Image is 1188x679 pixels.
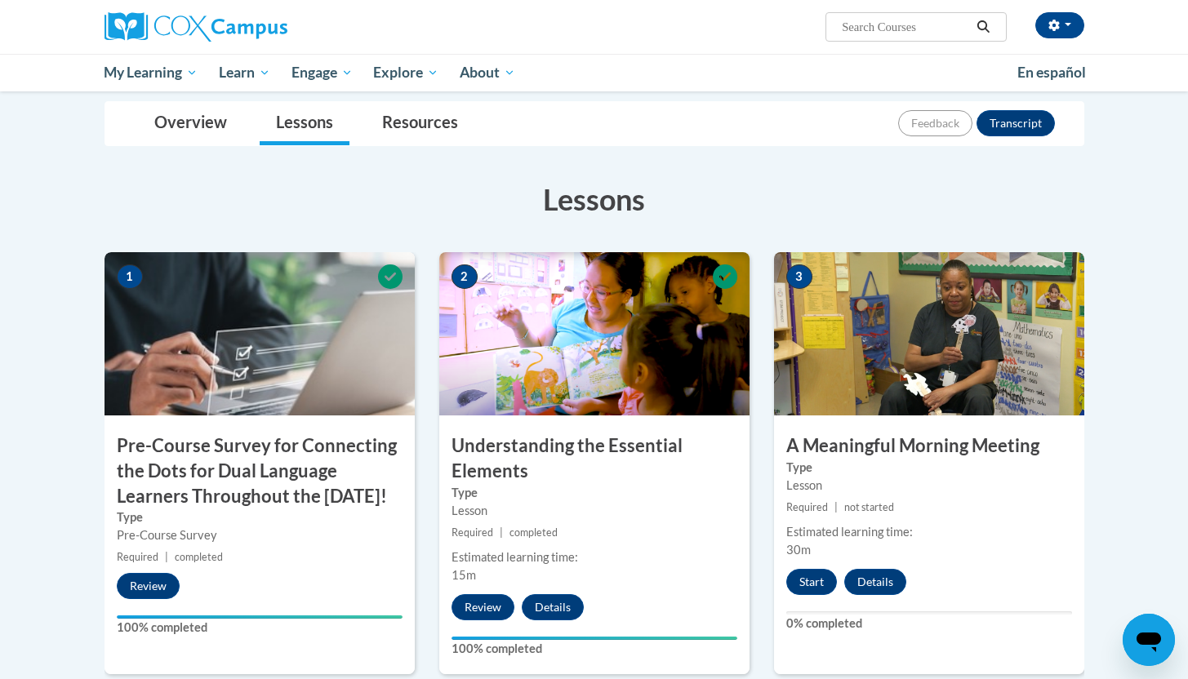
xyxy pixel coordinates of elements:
button: Review [117,573,180,599]
div: Pre-Course Survey [117,526,403,544]
div: Main menu [80,54,1109,91]
label: Type [452,484,737,502]
a: Overview [138,102,243,145]
label: Type [786,459,1072,477]
img: Course Image [105,252,415,415]
input: Search Courses [840,17,971,37]
span: Required [117,551,158,563]
a: Explore [363,54,449,91]
h3: Lessons [105,179,1084,220]
span: completed [509,526,558,539]
span: | [834,501,838,513]
h3: Pre-Course Survey for Connecting the Dots for Dual Language Learners Throughout the [DATE]! [105,433,415,508]
button: Details [522,594,584,620]
div: Lesson [452,502,737,520]
span: Learn [219,63,270,82]
span: | [165,551,168,563]
img: Cox Campus [105,12,287,42]
button: Details [844,569,906,595]
span: En español [1017,64,1086,81]
button: Review [452,594,514,620]
span: not started [844,501,894,513]
a: Resources [366,102,474,145]
span: Explore [373,63,438,82]
button: Search [971,17,995,37]
span: 3 [786,264,812,289]
a: Lessons [260,102,349,145]
span: 1 [117,264,143,289]
button: Transcript [977,110,1055,136]
a: Cox Campus [105,12,415,42]
span: Required [786,501,828,513]
a: Learn [208,54,281,91]
span: completed [175,551,223,563]
div: Estimated learning time: [786,523,1072,541]
img: Course Image [439,252,750,415]
label: 100% completed [117,619,403,637]
a: My Learning [94,54,209,91]
span: 30m [786,543,811,557]
a: Engage [281,54,363,91]
span: 2 [452,264,478,289]
div: Estimated learning time: [452,548,737,566]
span: | [500,526,503,539]
span: About [460,63,515,82]
button: Feedback [898,110,972,136]
span: My Learning [104,63,198,82]
a: About [449,54,526,91]
span: Engage [291,63,353,82]
span: 15m [452,568,476,582]
h3: A Meaningful Morning Meeting [774,433,1084,459]
div: Lesson [786,477,1072,495]
img: Course Image [774,252,1084,415]
span: Required [452,526,493,539]
h3: Understanding the Essential Elements [439,433,750,484]
a: En español [1007,55,1097,90]
label: 100% completed [452,640,737,658]
button: Start [786,569,837,595]
label: 0% completed [786,615,1072,632]
iframe: Button to launch messaging window [1123,614,1175,666]
div: Your progress [452,637,737,640]
label: Type [117,508,403,526]
div: Your progress [117,615,403,619]
button: Account Settings [1035,12,1084,38]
